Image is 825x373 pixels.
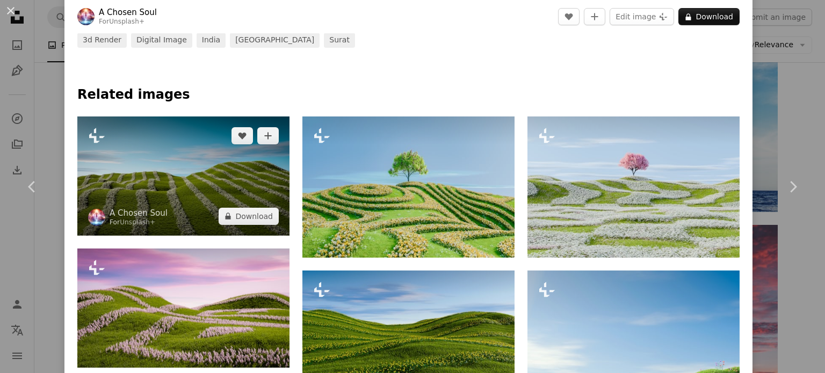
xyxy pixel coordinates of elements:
button: Like [231,127,253,144]
a: india [197,33,226,48]
button: Edit image [610,8,674,25]
a: a tree in the middle of a maze [302,182,515,192]
button: Download [219,208,279,225]
a: a grassy hill with purple flowers growing on it [77,303,290,312]
a: [GEOGRAPHIC_DATA] [230,33,320,48]
h4: Related images [77,86,740,104]
div: For [110,218,168,227]
a: Unsplash+ [120,218,155,226]
button: Download [678,8,740,25]
img: a lone tree on top of a grassy hill [527,116,740,258]
button: Like [558,8,580,25]
img: a field of grass with a blue sky in the background [77,116,290,236]
a: Next [761,135,825,238]
img: Go to A Chosen Soul's profile [88,209,105,226]
a: surat [324,33,355,48]
a: 3d render [77,33,127,48]
a: digital image [131,33,192,48]
div: For [99,18,157,26]
img: Go to A Chosen Soul's profile [77,8,95,25]
img: a tree in the middle of a maze [302,116,515,258]
a: a painting of a grassy hill with yellow flowers [302,325,515,334]
a: a field of grass with a blue sky in the background [77,171,290,180]
a: a lone tree on top of a grassy hill [527,182,740,192]
button: Add to Collection [584,8,605,25]
a: Unsplash+ [109,18,144,25]
a: A Chosen Soul [99,7,157,18]
button: Add to Collection [257,127,279,144]
a: A Chosen Soul [110,208,168,218]
img: a grassy hill with purple flowers growing on it [77,248,290,368]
